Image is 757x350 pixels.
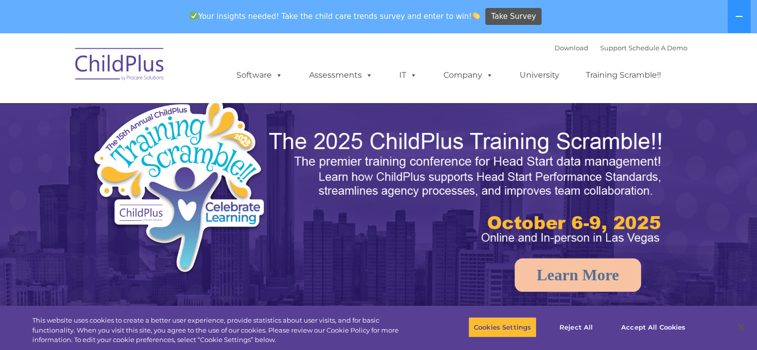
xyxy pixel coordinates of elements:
a: Download [554,44,588,52]
a: Take Survey [485,8,541,25]
img: ✅ [190,12,198,19]
button: Close [730,316,752,338]
a: Training Scramble!! [576,65,671,85]
div: This website uses cookies to create a better user experience, provide statistics about user visit... [32,316,417,345]
button: Reject All [545,317,607,338]
a: Assessments [299,65,383,85]
a: IT [389,65,427,85]
a: Company [433,65,503,85]
button: Accept All Cookies [616,317,691,338]
font: | [554,44,687,52]
img: 👏 [472,12,480,19]
span: Your insights needed! Take the child care trends survey and enter to win! [186,6,484,26]
span: Phone number [138,107,181,114]
a: University [510,65,569,85]
a: Schedule A Demo [629,44,687,52]
a: Software [226,65,293,85]
span: Take Survey [491,8,536,25]
a: Learn More [515,258,641,292]
button: Cookies Settings [468,317,537,338]
img: ChildPlus by Procare Solutions [70,41,170,91]
a: Support [600,44,627,52]
span: Last name [138,66,169,73]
